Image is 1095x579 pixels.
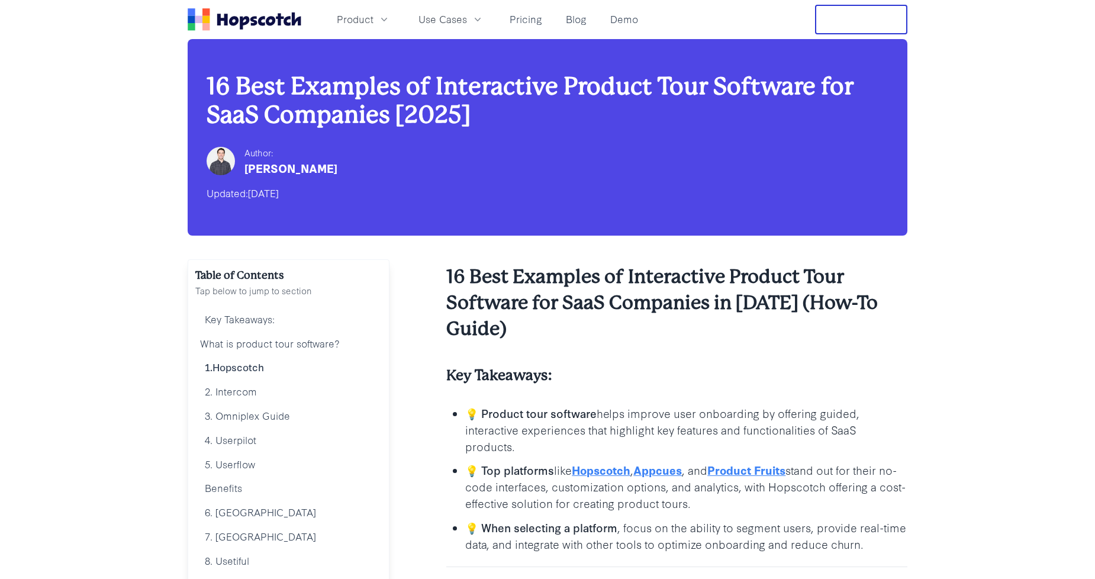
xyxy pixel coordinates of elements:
[244,146,337,160] div: Author:
[707,462,785,478] a: Product Fruits
[195,428,382,452] a: 4. Userpilot
[606,9,643,29] a: Demo
[244,160,337,176] div: [PERSON_NAME]
[465,405,907,455] p: helps improve user onboarding by offering guided, interactive experiences that highlight key feat...
[212,360,264,374] a: Hopscotch
[195,549,382,573] a: 8. Usetiful
[465,405,597,421] b: 💡 Product tour software
[188,8,301,31] a: Home
[465,462,554,478] b: 💡 Top platforms
[561,9,591,29] a: Blog
[195,355,382,379] a: 1.Hopscotch
[195,267,382,284] h2: Table of Contents
[633,462,682,478] a: Appcues
[195,379,382,404] a: 2. Intercom
[337,12,373,27] span: Product
[330,9,397,29] button: Product
[205,360,212,374] b: 1.
[418,12,467,27] span: Use Cases
[465,519,617,535] b: 💡 When selecting a platform
[572,462,630,478] a: Hopscotch
[446,366,907,385] h4: Key Takeaways:
[195,332,382,356] a: What is product tour software?
[195,307,382,332] a: Key Takeaways:
[207,72,888,129] h1: 16 Best Examples of Interactive Product Tour Software for SaaS Companies [2025]
[195,284,382,298] p: Tap below to jump to section
[195,476,382,500] a: Benefits
[465,519,907,552] p: , focus on the ability to segment users, provide real-time data, and integrate with other tools t...
[505,9,547,29] a: Pricing
[248,186,279,200] time: [DATE]
[195,500,382,525] a: 6. [GEOGRAPHIC_DATA]
[195,525,382,549] a: 7. [GEOGRAPHIC_DATA]
[465,462,907,512] p: like , , and stand out for their no-code interfaces, customization options, and analytics, with H...
[207,147,235,175] img: Mark Spera
[815,5,907,34] button: Free Trial
[195,452,382,477] a: 5. Userflow
[446,264,907,342] h2: 16 Best Examples of Interactive Product Tour Software for SaaS Companies in [DATE] (How-To Guide)
[207,184,888,202] div: Updated:
[195,404,382,428] a: 3. Omniplex Guide
[411,9,491,29] button: Use Cases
